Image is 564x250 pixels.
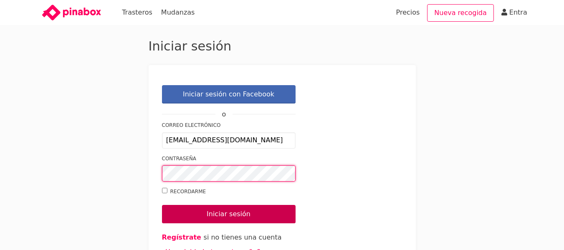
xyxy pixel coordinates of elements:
[427,4,494,22] a: Nueva recogida
[162,187,296,196] label: Recordarme
[414,143,564,250] div: Widget de chat
[162,205,296,223] input: Iniciar sesión
[162,188,167,193] input: Recordarme
[162,121,296,130] label: Correo electrónico
[162,85,296,104] a: Iniciar sesión con Facebook
[149,38,416,54] h2: Iniciar sesión
[162,230,402,245] li: si no tienes una cuenta
[414,143,564,250] iframe: Chat Widget
[215,109,233,120] span: o
[162,154,296,163] label: Contraseña
[162,233,201,241] a: Regístrate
